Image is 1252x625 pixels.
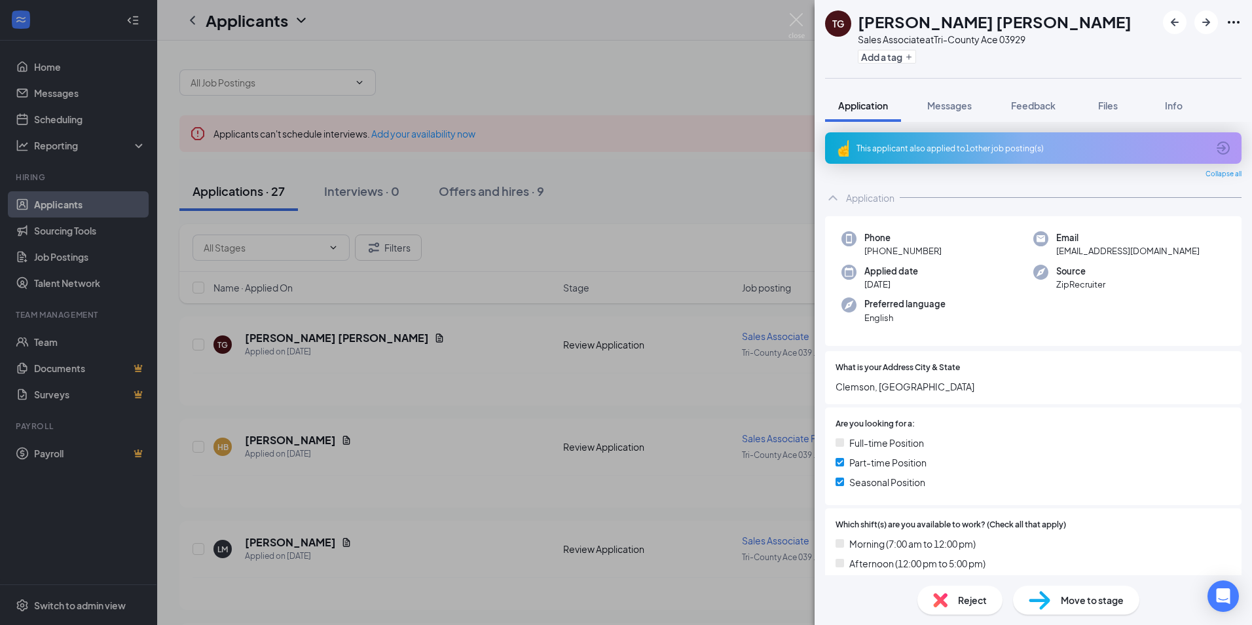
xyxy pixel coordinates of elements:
span: Full-time Position [849,436,924,450]
div: Application [846,191,894,204]
span: Email [1056,231,1200,244]
span: Are you looking for a: [836,418,915,430]
span: Reject [958,593,987,607]
span: Seasonal Position [849,475,925,489]
button: PlusAdd a tag [858,50,916,64]
span: Files [1098,100,1118,111]
span: Source [1056,265,1105,278]
div: TG [832,17,844,30]
span: ZipRecruiter [1056,278,1105,291]
span: Messages [927,100,972,111]
div: Sales Associate at Tri-County Ace 03929 [858,33,1132,46]
div: This applicant also applied to 1 other job posting(s) [856,143,1207,154]
svg: ChevronUp [825,190,841,206]
div: Open Intercom Messenger [1207,580,1239,612]
svg: ArrowRight [1198,14,1214,30]
svg: Plus [905,53,913,61]
button: ArrowRight [1194,10,1218,34]
span: Collapse all [1206,169,1242,180]
span: What is your Address City & State [836,362,960,374]
span: English [864,311,946,324]
span: Clemson, [GEOGRAPHIC_DATA] [836,379,1231,394]
h1: [PERSON_NAME] [PERSON_NAME] [858,10,1132,33]
span: Which shift(s) are you available to work? (Check all that apply) [836,519,1066,531]
span: Info [1165,100,1183,111]
span: [EMAIL_ADDRESS][DOMAIN_NAME] [1056,244,1200,257]
span: Preferred language [864,297,946,311]
span: Move to stage [1061,593,1124,607]
span: Application [838,100,888,111]
button: ArrowLeftNew [1163,10,1187,34]
span: [PHONE_NUMBER] [864,244,942,257]
span: Applied date [864,265,918,278]
span: Phone [864,231,942,244]
svg: ArrowLeftNew [1167,14,1183,30]
svg: Ellipses [1226,14,1242,30]
span: Feedback [1011,100,1056,111]
svg: ArrowCircle [1215,140,1231,156]
span: Morning (7:00 am to 12:00 pm) [849,537,976,551]
span: Afternoon (12:00 pm to 5:00 pm) [849,556,985,571]
span: Part-time Position [849,455,927,470]
span: [DATE] [864,278,918,291]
